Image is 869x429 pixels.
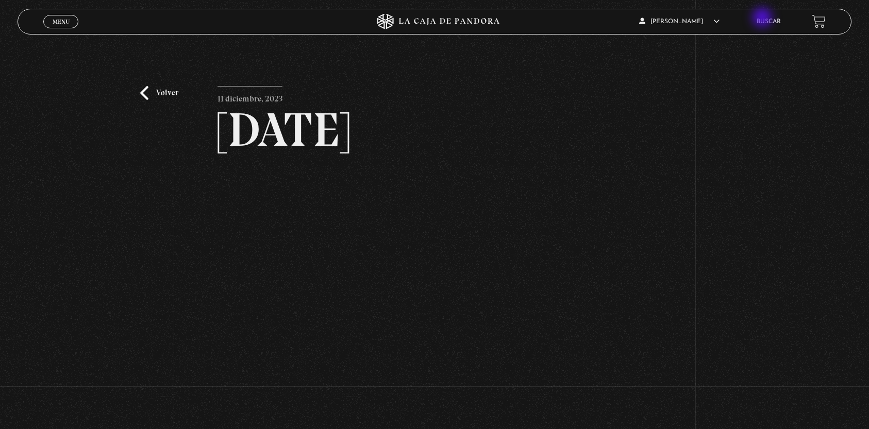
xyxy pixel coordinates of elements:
a: Buscar [757,19,781,25]
span: Cerrar [49,27,73,34]
span: [PERSON_NAME] [639,19,720,25]
p: 11 diciembre, 2023 [218,86,282,107]
span: Menu [53,19,70,25]
h2: [DATE] [218,106,651,153]
a: View your shopping cart [812,14,826,28]
a: Volver [140,86,178,100]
